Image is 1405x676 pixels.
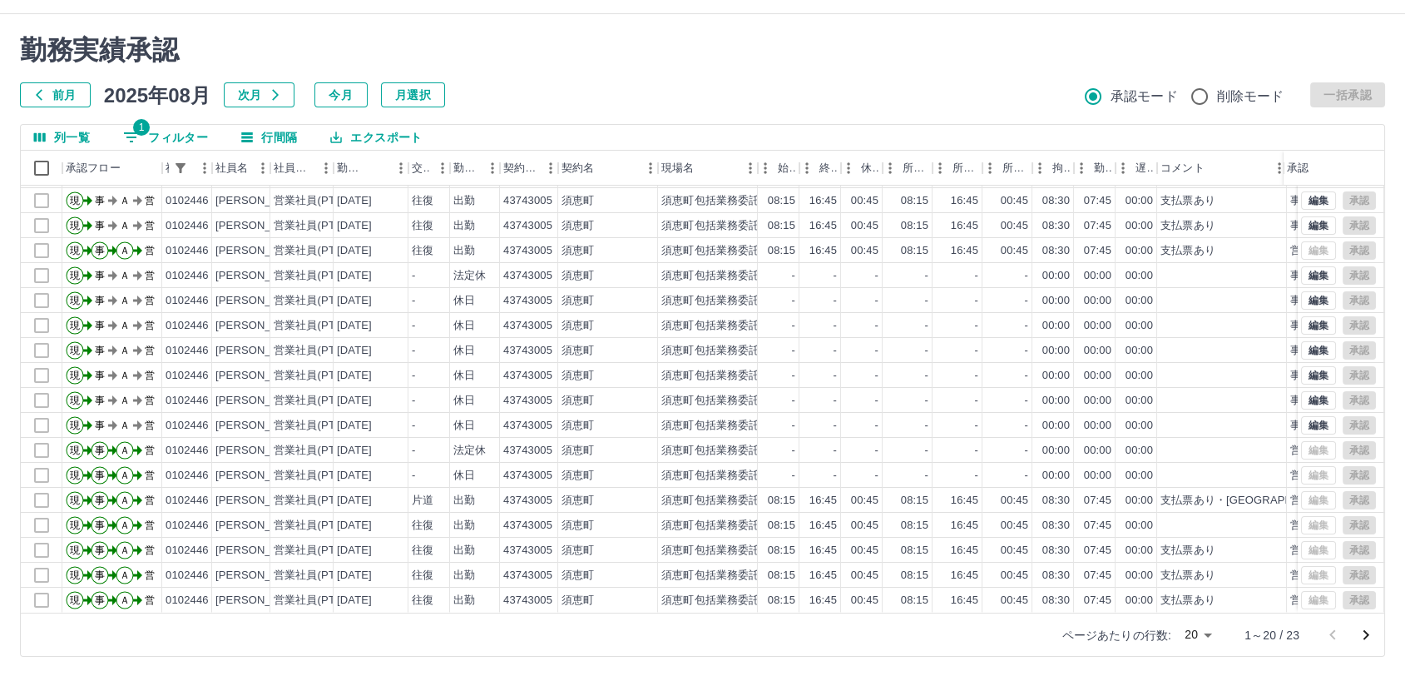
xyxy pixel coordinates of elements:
[166,268,209,284] div: 0102446
[120,270,130,281] text: Ａ
[215,218,306,234] div: [PERSON_NAME]
[166,293,209,309] div: 0102446
[412,418,415,434] div: -
[412,268,415,284] div: -
[70,195,80,206] text: 現
[562,243,594,259] div: 須恵町
[661,193,869,209] div: 須恵町包括業務委託（小中学校支援業務）
[215,318,306,334] div: [PERSON_NAME]
[337,268,372,284] div: [DATE]
[337,151,365,186] div: 勤務日
[558,151,658,186] div: 契約名
[453,218,475,234] div: 出勤
[337,343,372,359] div: [DATE]
[95,345,105,356] text: 事
[1125,318,1153,334] div: 00:00
[365,157,388,180] button: ソート
[1287,151,1309,186] div: 承認
[1301,266,1336,285] button: 編集
[145,270,155,281] text: 営
[95,320,105,331] text: 事
[1301,391,1336,410] button: 編集
[933,151,982,186] div: 所定終業
[975,343,978,359] div: -
[430,156,455,181] button: メニュー
[70,370,80,381] text: 現
[834,268,837,284] div: -
[875,393,878,409] div: -
[1290,193,1378,209] div: 事務担当者承認待
[337,393,372,409] div: [DATE]
[1217,87,1284,107] span: 削除モード
[337,293,372,309] div: [DATE]
[169,157,192,180] button: フィルター表示
[337,418,372,434] div: [DATE]
[215,418,306,434] div: [PERSON_NAME]
[1178,623,1218,647] div: 20
[412,193,433,209] div: 往復
[1042,318,1070,334] div: 00:00
[1042,343,1070,359] div: 00:00
[1094,151,1112,186] div: 勤務
[841,151,883,186] div: 休憩
[212,151,270,186] div: 社員名
[1084,243,1111,259] div: 07:45
[70,270,80,281] text: 現
[661,293,869,309] div: 須恵町包括業務委託（小中学校支援業務）
[768,243,795,259] div: 08:15
[453,293,475,309] div: 休日
[799,151,841,186] div: 終業
[661,368,869,384] div: 須恵町包括業務委託（小中学校支援業務）
[337,193,372,209] div: [DATE]
[792,318,795,334] div: -
[1042,218,1070,234] div: 08:30
[951,243,978,259] div: 16:45
[503,318,552,334] div: 43743005
[1125,343,1153,359] div: 00:00
[337,218,372,234] div: [DATE]
[661,268,869,284] div: 須恵町包括業務委託（小中学校支援業務）
[274,293,361,309] div: 営業社員(PT契約)
[638,156,663,181] button: メニュー
[337,243,372,259] div: [DATE]
[388,156,413,181] button: メニュー
[70,295,80,306] text: 現
[851,243,878,259] div: 00:45
[1025,368,1028,384] div: -
[503,218,552,234] div: 43743005
[120,370,130,381] text: Ａ
[1301,216,1336,235] button: 編集
[274,368,361,384] div: 営業社員(PT契約)
[851,218,878,234] div: 00:45
[334,151,408,186] div: 勤務日
[1084,318,1111,334] div: 00:00
[661,393,869,409] div: 須恵町包括業務委託（小中学校支援業務）
[975,268,978,284] div: -
[1160,243,1215,259] div: 支払票あり
[661,318,869,334] div: 須恵町包括業務委託（小中学校支援業務）
[952,151,979,186] div: 所定終業
[166,218,209,234] div: 0102446
[104,82,210,107] h5: 2025年08月
[166,193,209,209] div: 0102446
[1160,193,1215,209] div: 支払票あり
[412,218,433,234] div: 往復
[875,318,878,334] div: -
[408,151,450,186] div: 交通費
[792,268,795,284] div: -
[1157,151,1287,186] div: コメント
[1001,243,1028,259] div: 00:45
[145,345,155,356] text: 営
[120,295,130,306] text: Ａ
[951,193,978,209] div: 16:45
[337,368,372,384] div: [DATE]
[453,418,475,434] div: 休日
[166,243,209,259] div: 0102446
[1084,343,1111,359] div: 00:00
[1125,368,1153,384] div: 00:00
[792,393,795,409] div: -
[145,220,155,231] text: 営
[1084,368,1111,384] div: 00:00
[925,393,928,409] div: -
[562,318,594,334] div: 須恵町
